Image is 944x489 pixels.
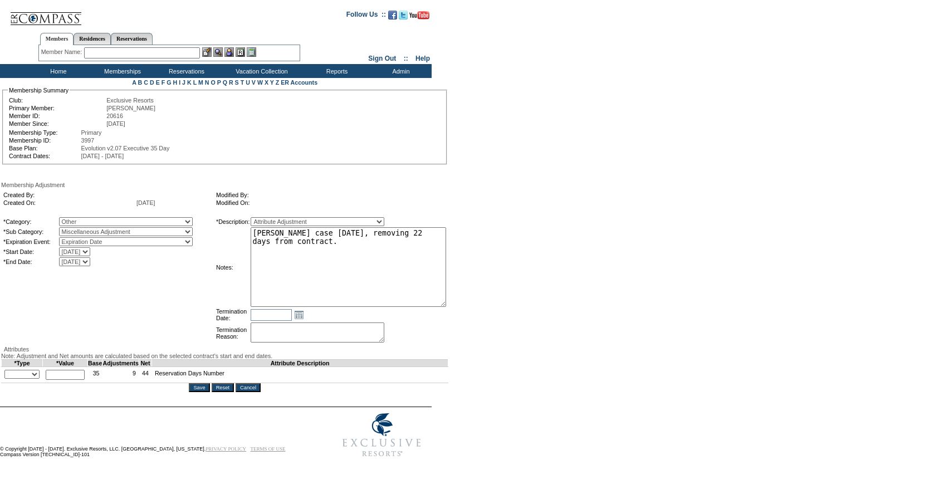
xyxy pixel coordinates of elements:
[216,217,250,226] td: *Description:
[106,97,154,104] span: Exclusive Resorts
[236,383,261,392] input: Cancel
[404,55,408,62] span: ::
[162,79,165,86] a: F
[3,192,135,198] td: Created By:
[216,322,250,344] td: Termination Reason:
[43,360,88,367] td: *Value
[81,145,170,151] span: Evolution v2.07 Executive 35 Day
[25,64,89,78] td: Home
[3,247,58,256] td: *Start Date:
[74,33,111,45] a: Residences
[216,308,250,321] td: Termination Date:
[9,145,80,151] td: Base Plan:
[136,199,155,206] span: [DATE]
[247,47,256,57] img: b_calculator.gif
[189,383,209,392] input: Save
[388,11,397,19] img: Become our fan on Facebook
[251,446,286,452] a: TERMS OF USE
[198,79,203,86] a: M
[211,79,215,86] a: O
[156,79,160,86] a: E
[224,47,234,57] img: Impersonate
[217,79,221,86] a: P
[153,64,217,78] td: Reservations
[182,79,185,86] a: J
[246,79,250,86] a: U
[409,14,429,21] a: Subscribe to our YouTube Channel
[229,79,233,86] a: R
[88,367,102,383] td: 35
[139,367,152,383] td: 44
[3,217,58,226] td: *Category:
[3,199,135,206] td: Created On:
[276,79,280,86] a: Z
[173,79,177,86] a: H
[41,47,84,57] div: Member Name:
[81,129,102,136] span: Primary
[257,79,263,86] a: W
[9,3,82,26] img: Compass Home
[9,120,105,127] td: Member Since:
[150,79,154,86] a: D
[281,79,317,86] a: ER Accounts
[3,237,58,246] td: *Expiration Event:
[193,79,197,86] a: L
[346,9,386,23] td: Follow Us ::
[106,105,155,111] span: [PERSON_NAME]
[102,367,139,383] td: 9
[252,79,256,86] a: V
[216,199,424,206] td: Modified On:
[3,257,58,266] td: *End Date:
[205,79,209,86] a: N
[9,137,80,144] td: Membership ID:
[216,227,250,307] td: Notes:
[102,360,139,367] td: Adjustments
[368,55,396,62] a: Sign Out
[265,79,268,86] a: X
[388,14,397,21] a: Become our fan on Facebook
[9,97,105,104] td: Club:
[212,383,234,392] input: Reset
[151,367,448,383] td: Reservation Days Number
[139,360,152,367] td: Net
[9,129,80,136] td: Membership Type:
[216,192,424,198] td: Modified By:
[270,79,274,86] a: Y
[293,309,305,321] a: Open the calendar popup.
[179,79,180,86] a: I
[236,47,245,57] img: Reservations
[88,360,102,367] td: Base
[223,79,227,86] a: Q
[106,120,125,127] span: [DATE]
[206,446,246,452] a: PRIVACY POLICY
[40,33,74,45] a: Members
[9,113,105,119] td: Member ID:
[304,64,368,78] td: Reports
[106,113,123,119] span: 20616
[138,79,143,86] a: B
[144,79,148,86] a: C
[111,33,153,45] a: Reservations
[2,360,43,367] td: *Type
[399,11,408,19] img: Follow us on Twitter
[81,137,95,144] span: 3997
[409,11,429,19] img: Subscribe to our YouTube Channel
[9,105,105,111] td: Primary Member:
[132,79,136,86] a: A
[151,360,448,367] td: Attribute Description
[399,14,408,21] a: Follow us on Twitter
[415,55,430,62] a: Help
[3,227,58,236] td: *Sub Category:
[213,47,223,57] img: View
[241,79,244,86] a: T
[1,346,448,353] div: Attributes
[187,79,192,86] a: K
[9,153,80,159] td: Contract Dates:
[217,64,304,78] td: Vacation Collection
[1,353,448,359] div: Note: Adjustment and Net amounts are calculated based on the selected contract's start and end da...
[202,47,212,57] img: b_edit.gif
[81,153,124,159] span: [DATE] - [DATE]
[235,79,239,86] a: S
[332,407,432,463] img: Exclusive Resorts
[8,87,70,94] legend: Membership Summary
